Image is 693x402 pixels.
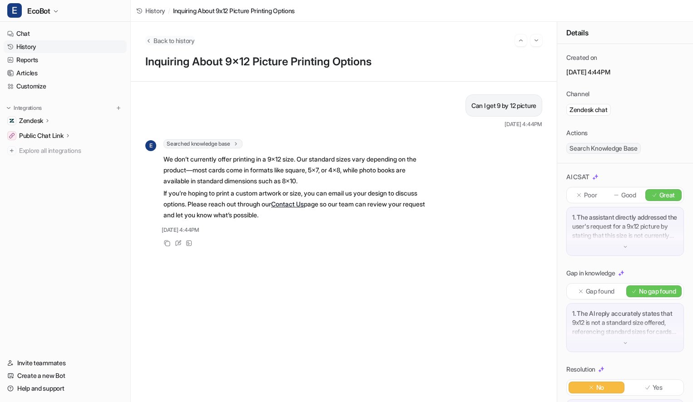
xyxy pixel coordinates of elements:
p: Great [659,191,675,200]
img: Zendesk [9,118,15,123]
p: We don’t currently offer printing in a 9x12 size. Our standard sizes vary depending on the produc... [163,154,429,186]
button: Integrations [4,103,45,113]
span: [DATE] 4:44PM [162,226,199,234]
span: / [168,6,170,15]
img: Public Chat Link [9,133,15,138]
a: Reports [4,54,127,66]
p: Public Chat Link [19,131,64,140]
p: Yes [653,383,663,392]
span: Searched knowledge base [163,139,243,148]
a: History [4,40,127,53]
span: Explore all integrations [19,143,123,158]
img: down-arrow [622,340,629,346]
span: Search Knowledge Base [566,143,641,154]
p: No [596,383,604,392]
img: expand menu [5,105,12,111]
p: Good [621,191,636,200]
span: E [7,3,22,18]
span: E [145,140,156,151]
p: Gap in knowledge [566,269,615,278]
button: Go to previous session [515,34,527,46]
button: Back to history [145,36,195,45]
a: Create a new Bot [4,369,127,382]
img: Previous session [518,36,524,44]
a: Help and support [4,382,127,395]
span: [DATE] 4:44PM [505,120,542,128]
p: If you’re hoping to print a custom artwork or size, you can email us your design to discuss optio... [163,188,429,221]
div: Details [557,22,693,44]
p: 1. The AI reply accurately states that 9x12 is not a standard size offered, referencing standard ... [572,309,678,336]
a: Chat [4,27,127,40]
p: [DATE] 4:44PM [566,68,684,77]
a: Articles [4,67,127,79]
p: Created on [566,53,597,62]
p: Poor [584,191,597,200]
p: Can I get 9 by 12 picture [471,100,536,111]
p: Gap found [586,287,614,296]
span: Back to history [153,36,195,45]
a: Explore all integrations [4,144,127,157]
span: EcoBot [27,5,50,17]
img: down-arrow [622,244,629,250]
p: Actions [566,128,588,137]
p: Zendesk [19,116,43,125]
span: History [145,6,165,15]
a: History [136,6,165,15]
button: Go to next session [530,34,542,46]
p: No gap found [639,287,676,296]
img: explore all integrations [7,146,16,155]
p: Resolution [566,365,595,374]
h1: Inquiring About 9x12 Picture Printing Options [145,55,542,69]
span: Inquiring About 9x12 Picture Printing Options [173,6,295,15]
p: 1. The assistant directly addressed the user's request for a 9x12 picture by stating that this si... [572,213,678,240]
img: menu_add.svg [115,105,122,111]
a: Contact Us [271,200,304,208]
a: Customize [4,80,127,93]
img: Next session [533,36,540,44]
p: AI CSAT [566,172,589,181]
p: Integrations [14,104,42,112]
a: Invite teammates [4,357,127,369]
p: Zendesk chat [569,105,608,114]
p: Channel [566,89,589,98]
